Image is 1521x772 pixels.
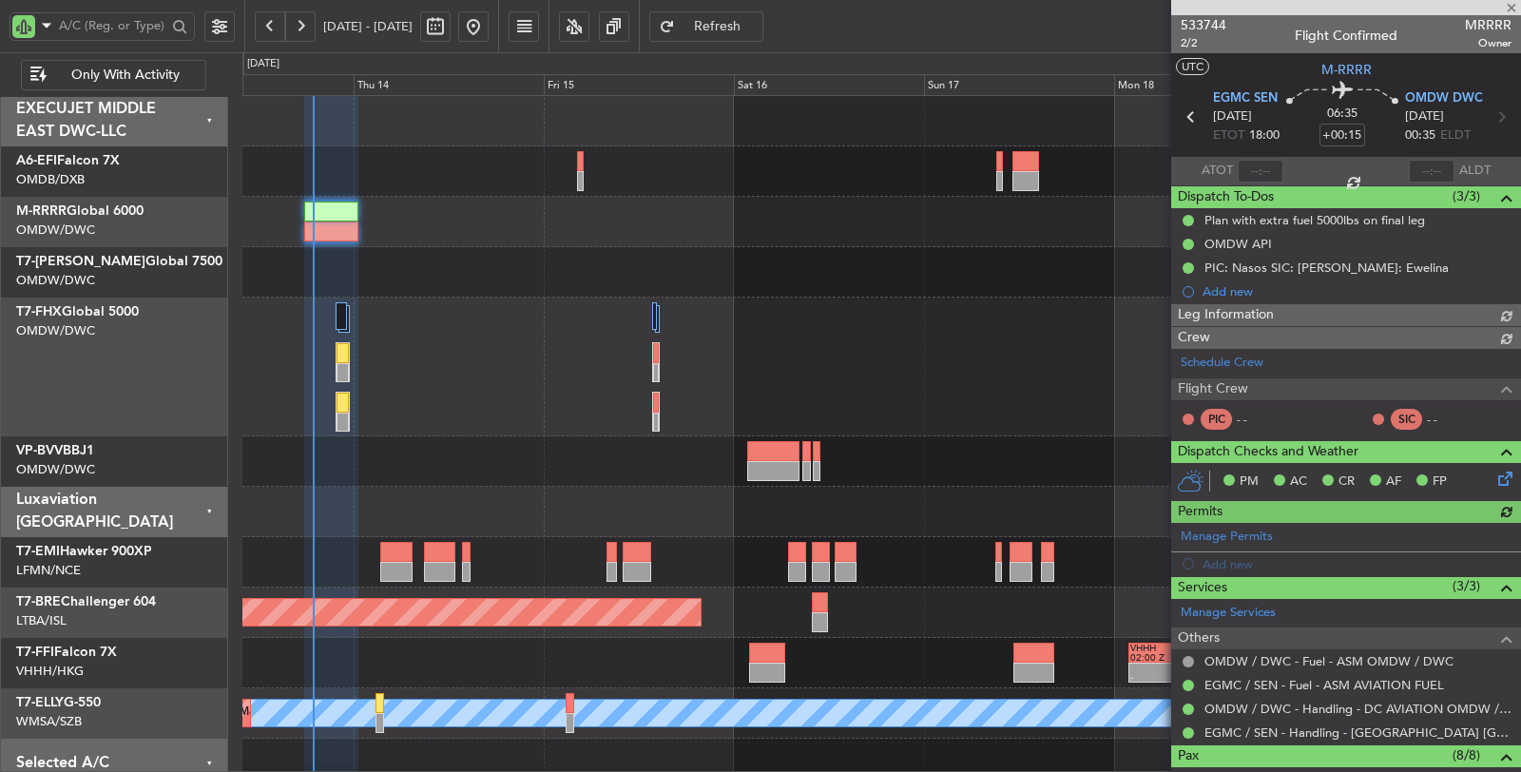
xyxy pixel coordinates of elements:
a: VP-BVVBBJ1 [16,444,94,457]
a: OMDW/DWC [16,272,95,289]
input: A/C (Reg. or Type) [59,11,166,40]
span: (8/8) [1453,745,1480,765]
span: MRRRR [1465,15,1511,35]
a: LFMN/NCE [16,562,81,579]
a: OMDW/DWC [16,461,95,478]
span: 18:00 [1249,126,1280,145]
a: WMSA/SZB [16,713,82,730]
a: LTBA/ISL [16,612,67,629]
a: T7-BREChallenger 604 [16,595,156,608]
div: Fri 15 [544,74,734,97]
button: Refresh [649,11,763,42]
span: ETOT [1213,126,1244,145]
span: AF [1386,473,1401,492]
span: VP-BVV [16,444,63,457]
a: OMDW / DWC - Fuel - ASM OMDW / DWC [1204,653,1454,669]
a: OMDW/DWC [16,222,95,239]
a: OMDW/DWC [16,322,95,339]
span: T7-FHX [16,305,62,318]
span: T7-ELLY [16,696,64,709]
div: [DATE] [247,56,279,72]
div: Thu 14 [354,74,544,97]
span: 533744 [1181,15,1226,35]
div: - [1130,673,1172,683]
span: [DATE] [1405,107,1444,126]
span: (3/3) [1453,186,1480,206]
span: T7-[PERSON_NAME] [16,255,145,268]
div: Plan with extra fuel 5000lbs on final leg [1204,212,1425,228]
a: T7-FHXGlobal 5000 [16,305,139,318]
span: Only With Activity [50,68,200,82]
span: Dispatch Checks and Weather [1178,441,1358,463]
span: M-RRRR [16,204,67,218]
a: VHHH/HKG [16,663,84,680]
span: Services [1178,577,1227,599]
span: A6-EFI [16,154,57,167]
span: [DATE] [1213,107,1252,126]
span: T7-EMI [16,545,60,558]
span: T7-FFI [16,646,54,659]
span: ALDT [1459,162,1491,181]
span: 2/2 [1181,35,1226,51]
a: OMDB/DXB [16,171,85,188]
span: AC [1290,473,1307,492]
span: EGMC SEN [1213,89,1278,108]
div: Add new [1203,283,1511,299]
span: PM [1240,473,1259,492]
a: T7-ELLYG-550 [16,696,101,709]
div: OMDW API [1204,236,1272,252]
a: OMDW / DWC - Handling - DC AVIATION OMDW / DWC [1204,701,1511,717]
span: CR [1338,473,1355,492]
span: M-RRRR [1321,60,1372,80]
span: ATOT [1202,162,1233,181]
span: OMDW DWC [1405,89,1483,108]
a: EGMC / SEN - Fuel - ASM AVIATION FUEL [1204,677,1444,693]
a: T7-FFIFalcon 7X [16,646,117,659]
span: T7-BRE [16,595,61,608]
span: Refresh [679,20,757,33]
div: VHHH [1130,644,1172,653]
a: T7-EMIHawker 900XP [16,545,152,558]
span: Others [1178,627,1220,649]
div: Mon 18 [1114,74,1304,97]
a: A6-EFIFalcon 7X [16,154,120,167]
div: PIC: Nasos SIC: [PERSON_NAME]: Ewelina [1204,260,1449,276]
span: FP [1433,473,1447,492]
span: Pax [1178,745,1199,767]
span: Dispatch To-Dos [1178,186,1274,208]
span: (3/3) [1453,576,1480,596]
div: Sat 16 [734,74,924,97]
a: T7-[PERSON_NAME]Global 7500 [16,255,222,268]
button: Only With Activity [21,60,206,90]
div: Wed 13 [164,74,355,97]
div: Flight Confirmed [1295,26,1397,46]
span: [DATE] - [DATE] [323,18,413,35]
a: Manage Services [1181,604,1276,623]
span: Owner [1465,35,1511,51]
div: 02:00 Z [1130,653,1172,663]
span: ELDT [1440,126,1471,145]
button: UTC [1176,58,1209,75]
span: 06:35 [1327,105,1357,124]
a: EGMC / SEN - Handling - [GEOGRAPHIC_DATA] [GEOGRAPHIC_DATA] EGMC / SEN [1204,724,1511,741]
span: 00:35 [1405,126,1435,145]
a: M-RRRRGlobal 6000 [16,204,144,218]
div: Sun 17 [924,74,1114,97]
